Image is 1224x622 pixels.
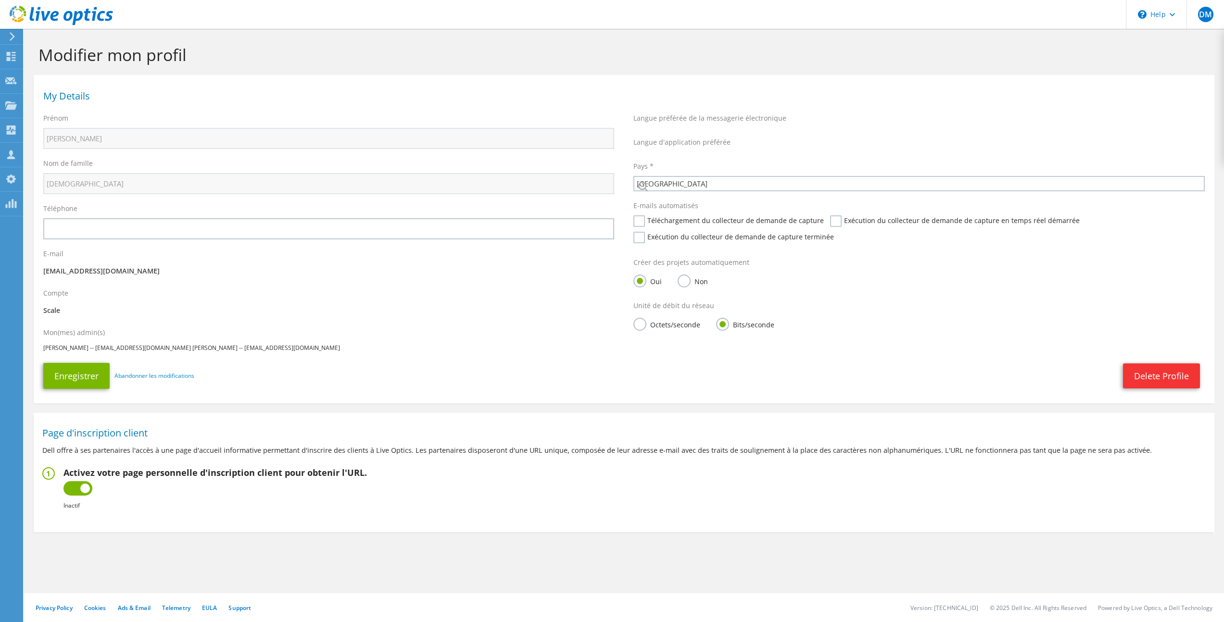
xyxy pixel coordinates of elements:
[114,371,194,381] a: Abandonner les modifications
[633,201,698,211] label: E-mails automatisés
[633,318,700,330] label: Octets/seconde
[42,445,1206,456] p: Dell offre à ses partenaires l'accès à une page d'accueil informative permettant d'inscrire des c...
[633,215,824,227] label: Téléchargement du collecteur de demande de capture
[43,288,68,298] label: Compte
[633,162,654,171] label: Pays *
[633,274,662,286] label: Oui
[118,604,151,612] a: Ads & Email
[63,501,80,510] b: Inactif
[633,301,714,311] label: Unité de débit du réseau
[990,604,1086,612] li: © 2025 Dell Inc. All Rights Reserved
[43,204,77,213] label: Téléphone
[38,45,1205,65] h1: Modifier mon profil
[202,604,217,612] a: EULA
[84,604,106,612] a: Cookies
[228,604,251,612] a: Support
[678,274,708,286] label: Non
[43,305,614,316] p: Scale
[43,344,191,352] span: [PERSON_NAME] -- [EMAIL_ADDRESS][DOMAIN_NAME]
[1098,604,1212,612] li: Powered by Live Optics, a Dell Technology
[43,159,93,168] label: Nom de famille
[43,266,614,276] p: [EMAIL_ADDRESS][DOMAIN_NAME]
[1198,7,1213,22] span: DM
[192,344,340,352] span: [PERSON_NAME] -- [EMAIL_ADDRESS][DOMAIN_NAME]
[43,363,110,389] button: Enregistrer
[633,137,731,147] label: Langue d'application préférée
[43,113,68,123] label: Prénom
[633,113,786,123] label: Langue préférée de la messagerie électronique
[43,249,63,259] label: E-mail
[36,604,73,612] a: Privacy Policy
[42,428,1201,438] h1: Page d'inscription client
[910,604,978,612] li: Version: [TECHNICAL_ID]
[43,328,105,337] label: Mon(mes) admin(s)
[1123,363,1200,388] a: Delete Profile
[716,318,774,330] label: Bits/seconde
[1138,10,1147,19] svg: \n
[63,467,367,478] h2: Activez votre page personnelle d'inscription client pour obtenir l'URL.
[162,604,190,612] a: Telemetry
[633,232,834,243] label: Exécution du collecteur de demande de capture terminée
[830,215,1080,227] label: Exécution du collecteur de demande de capture en temps réel démarrée
[43,91,1200,101] h1: My Details
[633,258,749,267] label: Créer des projets automatiquement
